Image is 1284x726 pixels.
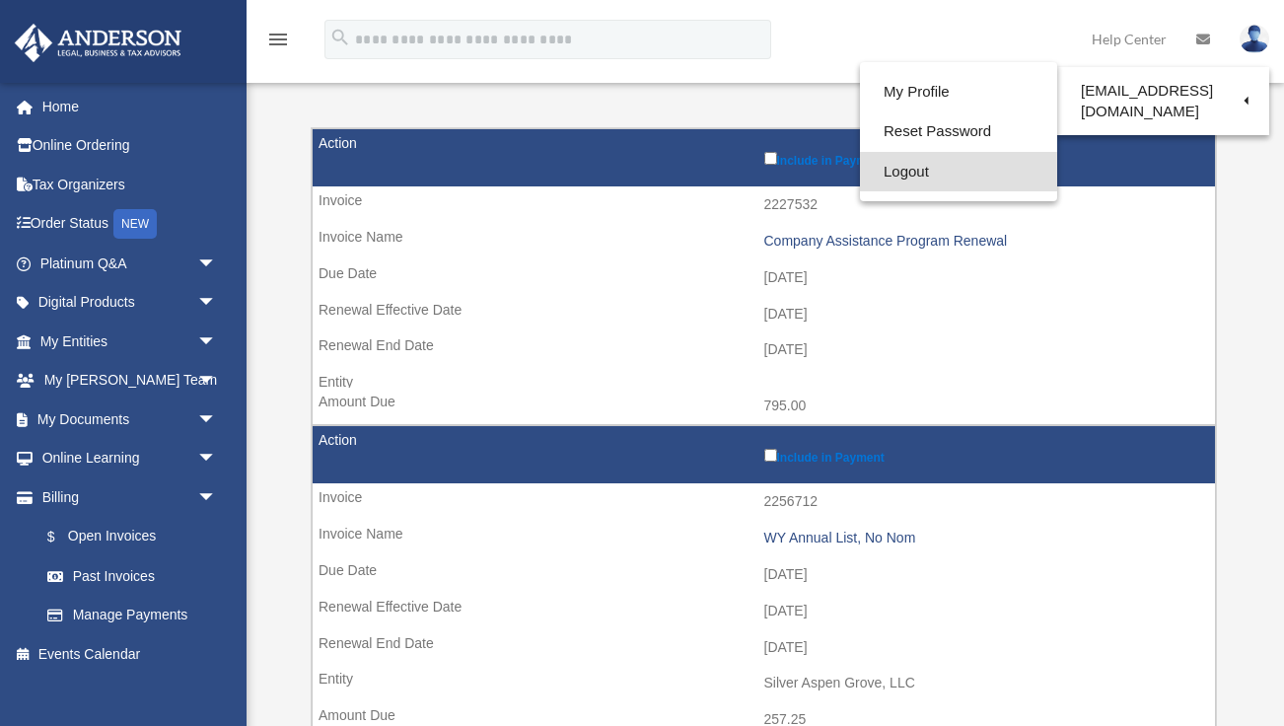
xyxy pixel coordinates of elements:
span: arrow_drop_down [197,439,237,479]
div: Company Assistance Program Renewal [764,233,1206,250]
span: arrow_drop_down [197,477,237,518]
a: Manage Payments [28,596,237,635]
span: arrow_drop_down [197,361,237,401]
img: User Pic [1240,25,1269,53]
td: [DATE] [313,296,1215,333]
span: $ [58,525,68,549]
a: Logout [860,152,1057,192]
i: menu [266,28,290,51]
a: Order StatusNEW [14,204,247,245]
span: arrow_drop_down [197,244,237,284]
a: $Open Invoices [28,517,227,557]
a: Past Invoices [28,556,237,596]
td: 2256712 [313,483,1215,521]
span: arrow_drop_down [197,283,237,324]
div: NEW [113,209,157,239]
td: [DATE] [313,259,1215,297]
a: My Entitiesarrow_drop_down [14,322,247,361]
a: My Profile [860,72,1057,112]
label: Include in Payment [764,148,1206,168]
td: [DATE] [313,331,1215,369]
a: Events Calendar [14,634,247,674]
a: Digital Productsarrow_drop_down [14,283,247,323]
a: Tax Organizers [14,165,247,204]
a: Platinum Q&Aarrow_drop_down [14,244,247,283]
label: Include in Payment [764,445,1206,465]
td: Silver Aspen Grove, LLC [313,665,1215,702]
td: [DATE] [313,593,1215,630]
div: WY Annual List, No Nom [764,530,1206,546]
span: arrow_drop_down [197,322,237,362]
span: arrow_drop_down [197,399,237,440]
td: 2227532 [313,186,1215,224]
input: Include in Payment [764,449,777,462]
a: My Documentsarrow_drop_down [14,399,247,439]
a: Home [14,87,247,126]
a: My [PERSON_NAME] Teamarrow_drop_down [14,361,247,400]
td: [DATE] [313,556,1215,594]
a: Reset Password [860,111,1057,152]
td: 795.00 [313,388,1215,425]
input: Include in Payment [764,152,777,165]
a: [EMAIL_ADDRESS][DOMAIN_NAME] [1057,72,1269,130]
img: Anderson Advisors Platinum Portal [9,24,187,62]
i: search [329,27,351,48]
a: Online Ordering [14,126,247,166]
a: Online Learningarrow_drop_down [14,439,247,478]
a: menu [266,35,290,51]
a: Billingarrow_drop_down [14,477,237,517]
td: [DATE] [313,629,1215,667]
